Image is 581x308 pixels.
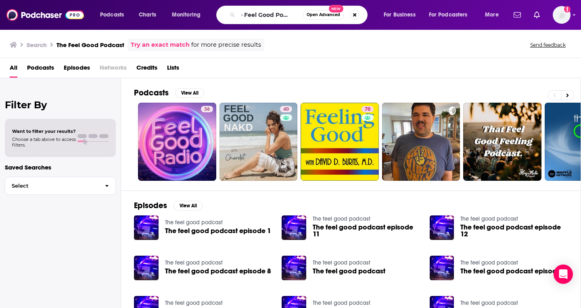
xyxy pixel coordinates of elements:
[165,259,223,266] a: The feel good podcast
[460,268,566,275] a: The feel good podcast episode 3
[365,105,370,114] span: 70
[165,227,271,234] a: The feel good podcast episode 1
[553,6,571,24] img: User Profile
[460,215,518,222] a: The feel good podcast
[282,256,306,280] img: The feel good podcast
[64,61,90,78] a: Episodes
[134,88,169,98] h2: Podcasts
[165,219,223,226] a: The feel good podcast
[27,41,47,49] h3: Search
[531,8,543,22] a: Show notifications dropdown
[282,215,306,240] img: The feel good podcast episode 11
[100,9,124,21] span: Podcasts
[134,201,167,211] h2: Episodes
[362,106,374,112] a: 70
[430,215,454,240] img: The feel good podcast episode 12
[301,103,379,181] a: 70
[430,256,454,280] img: The feel good podcast episode 3
[313,300,370,306] a: The feel good podcast
[384,9,416,21] span: For Business
[460,259,518,266] a: The feel good podcast
[136,61,157,78] a: Credits
[5,99,116,111] h2: Filter By
[5,163,116,171] p: Saved Searches
[528,41,568,48] button: Send feedback
[100,61,127,78] span: Networks
[175,88,204,98] button: View All
[283,105,289,114] span: 40
[224,6,375,24] div: Search podcasts, credits, & more...
[460,224,568,238] a: The feel good podcast episode 12
[5,177,116,195] button: Select
[378,8,426,21] button: open menu
[6,7,84,23] img: Podchaser - Follow, Share and Rate Podcasts
[313,224,420,238] a: The feel good podcast episode 11
[479,8,509,21] button: open menu
[553,6,571,24] span: Logged in as megcassidy
[313,215,370,222] a: The feel good podcast
[564,6,571,12] svg: Add a profile image
[12,128,76,134] span: Want to filter your results?
[94,8,134,21] button: open menu
[219,103,298,181] a: 40
[424,8,479,21] button: open menu
[134,8,161,21] a: Charts
[27,61,54,78] a: Podcasts
[554,265,573,284] div: Open Intercom Messenger
[5,183,98,188] span: Select
[303,10,344,20] button: Open AdvancedNew
[191,40,261,50] span: for more precise results
[429,9,468,21] span: For Podcasters
[12,136,76,148] span: Choose a tab above to access filters.
[131,40,190,50] a: Try an exact match
[165,268,271,275] a: The feel good podcast episode 8
[167,61,179,78] a: Lists
[10,61,17,78] a: All
[329,5,343,12] span: New
[134,88,204,98] a: PodcastsView All
[307,13,340,17] span: Open Advanced
[173,201,203,211] button: View All
[165,300,223,306] a: The feel good podcast
[510,8,524,22] a: Show notifications dropdown
[138,103,216,181] a: 36
[56,41,124,49] h3: The Feel Good Podcast
[166,8,211,21] button: open menu
[139,9,156,21] span: Charts
[553,6,571,24] button: Show profile menu
[460,300,518,306] a: The feel good podcast
[134,215,159,240] img: The feel good podcast episode 1
[134,256,159,280] img: The feel good podcast episode 8
[313,268,385,275] a: The feel good podcast
[204,105,210,114] span: 36
[485,9,499,21] span: More
[172,9,201,21] span: Monitoring
[280,106,292,112] a: 40
[134,201,203,211] a: EpisodesView All
[238,8,303,21] input: Search podcasts, credits, & more...
[201,106,213,112] a: 36
[313,259,370,266] a: The feel good podcast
